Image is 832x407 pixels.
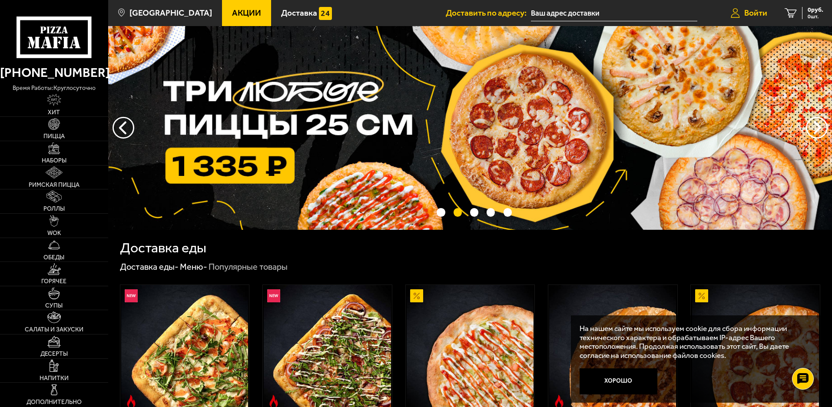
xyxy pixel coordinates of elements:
button: Хорошо [580,368,658,394]
button: точки переключения [487,208,495,216]
span: Акции [232,9,261,17]
span: Десерты [40,351,68,357]
span: Супы [45,303,63,309]
img: Новинка [267,289,280,302]
div: Популярные товары [209,261,288,273]
button: точки переключения [454,208,462,216]
button: точки переключения [437,208,445,216]
span: Хит [48,109,60,116]
img: Новинка [125,289,138,302]
span: Наборы [42,158,66,164]
span: Обеды [43,255,64,261]
span: WOK [47,230,61,236]
a: Доставка еды- [120,261,179,272]
span: Роллы [43,206,65,212]
button: точки переключения [504,208,512,216]
p: На нашем сайте мы используем cookie для сбора информации технического характера и обрабатываем IP... [580,324,807,360]
span: Доставить по адресу: [446,9,531,17]
span: Салаты и закуски [25,327,83,333]
span: 0 шт. [808,14,823,19]
a: Меню- [180,261,207,272]
span: Римская пицца [29,182,80,188]
span: Доставка [281,9,317,17]
img: 15daf4d41897b9f0e9f617042186c801.svg [319,7,332,20]
img: Акционный [695,289,708,302]
span: Горячее [41,278,66,285]
span: Напитки [40,375,69,381]
input: Ваш адрес доставки [531,5,697,21]
button: предыдущий [806,117,828,139]
span: 0 руб. [808,7,823,13]
h1: Доставка еды [120,241,206,255]
span: Дополнительно [27,399,82,405]
span: [GEOGRAPHIC_DATA] [129,9,212,17]
span: Пицца [43,133,65,139]
span: Войти [744,9,767,17]
button: точки переключения [470,208,478,216]
img: Акционный [410,289,423,302]
button: следующий [113,117,134,139]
